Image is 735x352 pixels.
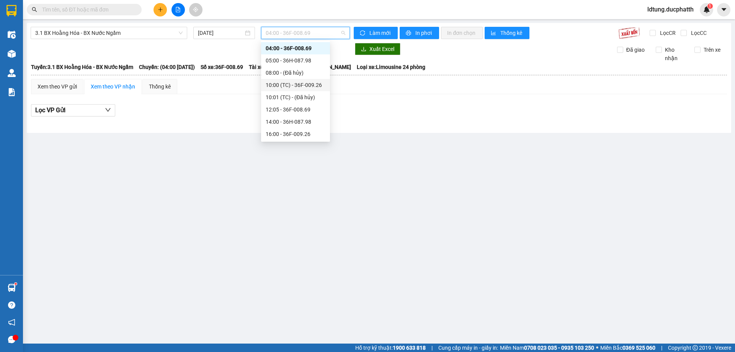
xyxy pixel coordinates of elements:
span: message [8,336,15,343]
span: Hỗ trợ kỹ thuật: [355,344,426,352]
span: sync [360,30,366,36]
div: 10:01 (TC) - (Đã hủy) [266,93,325,102]
span: plus [158,7,163,12]
strong: 0369 525 060 [622,345,655,351]
span: question-circle [8,301,15,309]
div: 10:00 (TC) - 36F-009.26 [266,81,325,89]
img: warehouse-icon [8,31,16,39]
button: Lọc VP Gửi [31,104,115,116]
span: Miền Bắc [600,344,655,352]
span: | [431,344,433,352]
div: 14:00 - 36H-087.98 [266,118,325,126]
img: icon-new-feature [703,6,710,13]
span: Tài xế: [PERSON_NAME] - [PERSON_NAME] [249,63,351,71]
span: Lọc VP Gửi [35,105,65,115]
button: aim [189,3,203,16]
strong: 0708 023 035 - 0935 103 250 [524,345,594,351]
span: Lọc CC [688,29,708,37]
span: search [32,7,37,12]
div: Thống kê [149,82,171,91]
span: 1 [709,3,711,9]
span: notification [8,319,15,326]
strong: 1900 633 818 [393,345,426,351]
span: printer [406,30,412,36]
span: Cung cấp máy in - giấy in: [438,344,498,352]
span: down [105,107,111,113]
div: 16:00 - 36F-009.26 [266,130,325,138]
div: 08:00 - (Đã hủy) [266,69,325,77]
button: printerIn phơi [400,27,439,39]
img: warehouse-icon [8,50,16,58]
span: Chuyến: (04:00 [DATE]) [139,63,195,71]
img: 9k= [618,27,640,39]
span: Làm mới [369,29,392,37]
img: warehouse-icon [8,284,16,292]
span: aim [193,7,198,12]
div: Xem theo VP nhận [91,82,135,91]
div: 12:05 - 36F-008.69 [266,105,325,114]
input: Tìm tên, số ĐT hoặc mã đơn [42,5,132,14]
button: In đơn chọn [441,27,483,39]
img: solution-icon [8,88,16,96]
span: 04:00 - 36F-008.69 [266,27,345,39]
span: | [661,344,662,352]
b: Tuyến: 3.1 BX Hoằng Hóa - BX Nước Ngầm [31,64,133,70]
span: Loại xe: Limousine 24 phòng [357,63,425,71]
button: syncLàm mới [354,27,398,39]
span: Kho nhận [662,46,689,62]
span: Trên xe [701,46,724,54]
span: ldtung.ducphatth [641,5,700,14]
button: caret-down [717,3,730,16]
img: logo-vxr [7,5,16,16]
span: Lọc CR [657,29,677,37]
sup: 1 [707,3,713,9]
span: Thống kê [500,29,523,37]
button: downloadXuất Excel [355,43,400,55]
div: 04:00 - 36F-008.69 [266,44,325,52]
span: 3.1 BX Hoằng Hóa - BX Nước Ngầm [35,27,183,39]
img: warehouse-icon [8,69,16,77]
button: plus [154,3,167,16]
span: ⚪️ [596,346,598,349]
span: Miền Nam [500,344,594,352]
input: 15/09/2025 [198,29,243,37]
span: caret-down [720,6,727,13]
sup: 1 [15,283,17,285]
span: file-add [175,7,181,12]
span: bar-chart [491,30,497,36]
button: file-add [171,3,185,16]
span: Số xe: 36F-008.69 [201,63,243,71]
span: Đã giao [623,46,648,54]
div: 05:00 - 36H-087.98 [266,56,325,65]
button: bar-chartThống kê [485,27,529,39]
div: Xem theo VP gửi [38,82,77,91]
span: In phơi [415,29,433,37]
span: copyright [693,345,698,350]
